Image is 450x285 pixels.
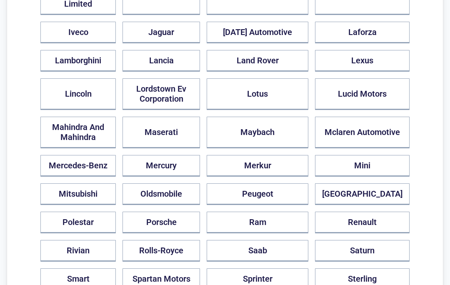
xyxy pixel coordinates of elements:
button: Lordstown Ev Corporation [122,78,200,110]
button: Mitsubishi [40,183,116,205]
button: Jaguar [122,22,200,43]
button: Rivian [40,240,116,262]
button: [DATE] Automotive [207,22,308,43]
button: Mahindra And Mahindra [40,117,116,148]
button: Saab [207,240,308,262]
button: Mini [315,155,410,177]
button: Maserati [122,117,200,148]
button: Renault [315,212,410,233]
button: Ram [207,212,308,233]
button: Lotus [207,78,308,110]
button: Laforza [315,22,410,43]
button: Maybach [207,117,308,148]
button: Saturn [315,240,410,262]
button: Peugeot [207,183,308,205]
button: Lincoln [40,78,116,110]
button: Porsche [122,212,200,233]
button: Mclaren Automotive [315,117,410,148]
button: Mercedes-Benz [40,155,116,177]
button: Lexus [315,50,410,72]
button: Lucid Motors [315,78,410,110]
button: Polestar [40,212,116,233]
button: Land Rover [207,50,308,72]
button: Rolls-Royce [122,240,200,262]
button: Oldsmobile [122,183,200,205]
button: Merkur [207,155,308,177]
button: Mercury [122,155,200,177]
button: Iveco [40,22,116,43]
button: Lancia [122,50,200,72]
button: Lamborghini [40,50,116,72]
button: [GEOGRAPHIC_DATA] [315,183,410,205]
